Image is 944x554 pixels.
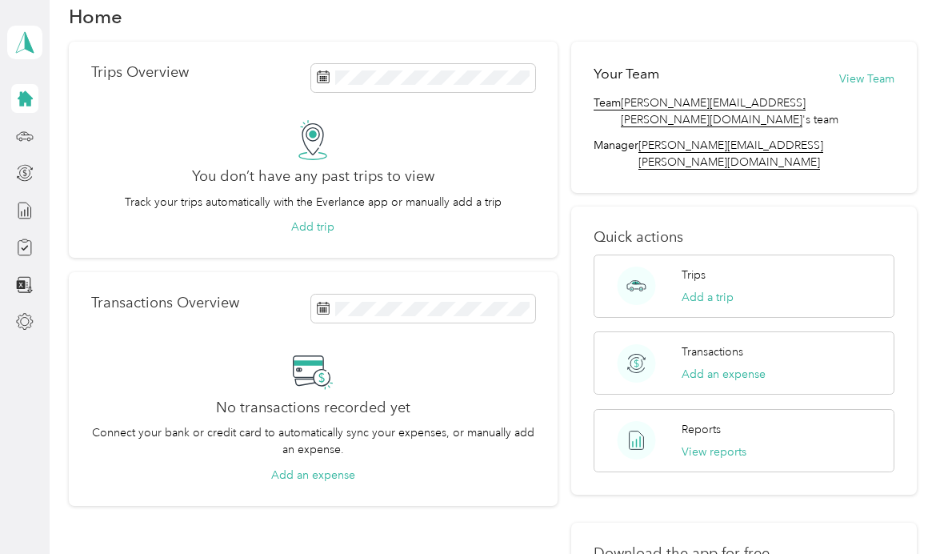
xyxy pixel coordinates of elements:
h2: You don’t have any past trips to view [192,168,434,185]
p: Transactions Overview [91,295,239,311]
p: Trips Overview [91,64,189,81]
h2: Your Team [594,64,659,84]
span: Manager [594,137,638,171]
button: View Team [839,70,894,87]
button: Add an expense [271,467,355,484]
button: Add trip [291,219,334,235]
p: Trips [682,267,706,283]
p: Track your trips automatically with the Everlance app or manually add a trip [125,194,502,211]
button: Add a trip [682,289,734,306]
p: Reports [682,421,721,438]
p: Connect your bank or credit card to automatically sync your expenses, or manually add an expense. [91,424,535,458]
iframe: Everlance-gr Chat Button Frame [854,464,944,554]
h2: No transactions recorded yet [216,399,410,416]
p: Transactions [682,343,743,360]
span: 's team [621,94,894,128]
button: Add an expense [682,366,766,383]
p: Quick actions [594,229,894,246]
h1: Home [69,8,122,25]
button: View reports [682,444,746,460]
